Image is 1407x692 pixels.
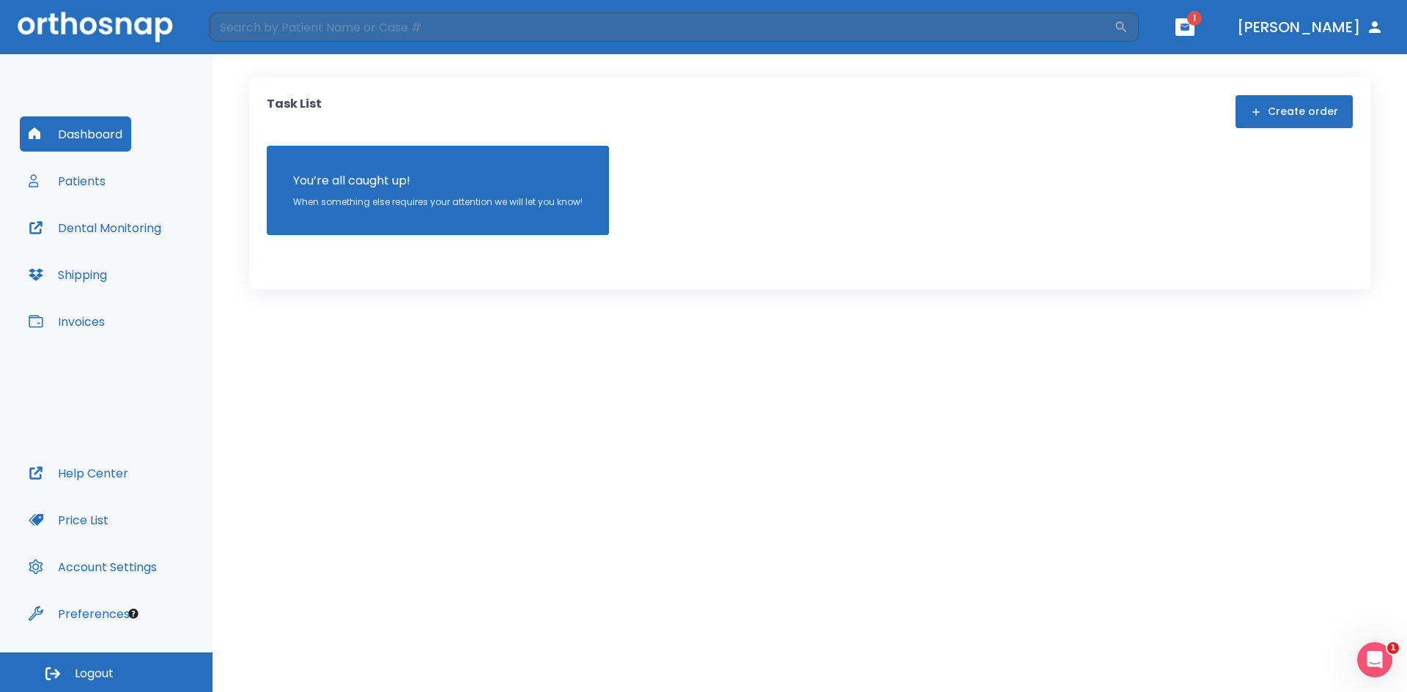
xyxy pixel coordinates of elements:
[20,257,116,292] button: Shipping
[75,666,114,682] span: Logout
[20,210,170,245] button: Dental Monitoring
[210,12,1114,42] input: Search by Patient Name or Case #
[1357,642,1392,677] iframe: Intercom live chat
[127,607,140,620] div: Tooltip anchor
[20,549,166,584] button: Account Settings
[20,455,137,491] button: Help Center
[18,12,173,42] img: Orthosnap
[267,95,322,128] p: Task List
[20,304,114,339] button: Invoices
[1236,95,1353,128] button: Create order
[20,163,114,198] button: Patients
[293,196,583,209] p: When something else requires your attention we will let you know!
[1231,14,1389,40] button: [PERSON_NAME]
[20,596,139,631] button: Preferences
[293,172,583,190] p: You’re all caught up!
[20,116,131,152] button: Dashboard
[1387,642,1399,654] span: 1
[20,502,117,537] button: Price List
[1187,11,1202,26] span: 1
